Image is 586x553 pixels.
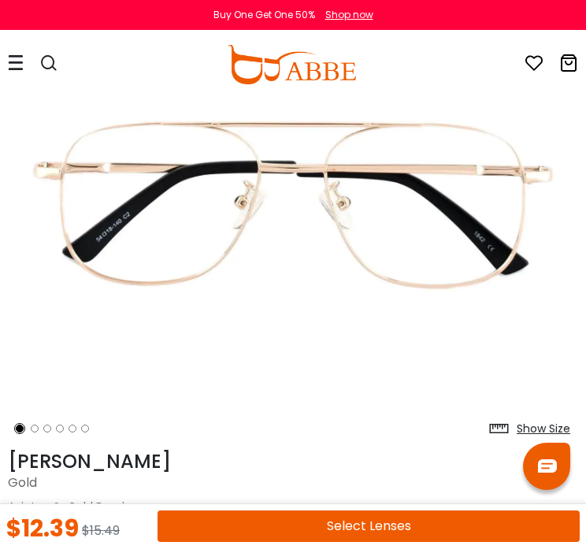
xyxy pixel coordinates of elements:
button: Select Lenses [158,510,580,542]
div: Shop now [325,8,373,22]
img: abbeglasses.com [227,45,356,84]
span: Eyeglasses [96,499,155,514]
a: Gold [68,499,93,514]
div: $12.39 [6,517,79,540]
div: $15.49 [82,517,120,540]
a: Shop now [317,8,373,21]
div: Buy One Get One 50% [213,8,315,22]
span: Gold [8,473,37,492]
a: Aviator [8,499,46,514]
img: chat [538,459,557,473]
h1: [PERSON_NAME] [8,451,578,473]
span: & [50,499,65,514]
div: Show Size [517,421,570,437]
